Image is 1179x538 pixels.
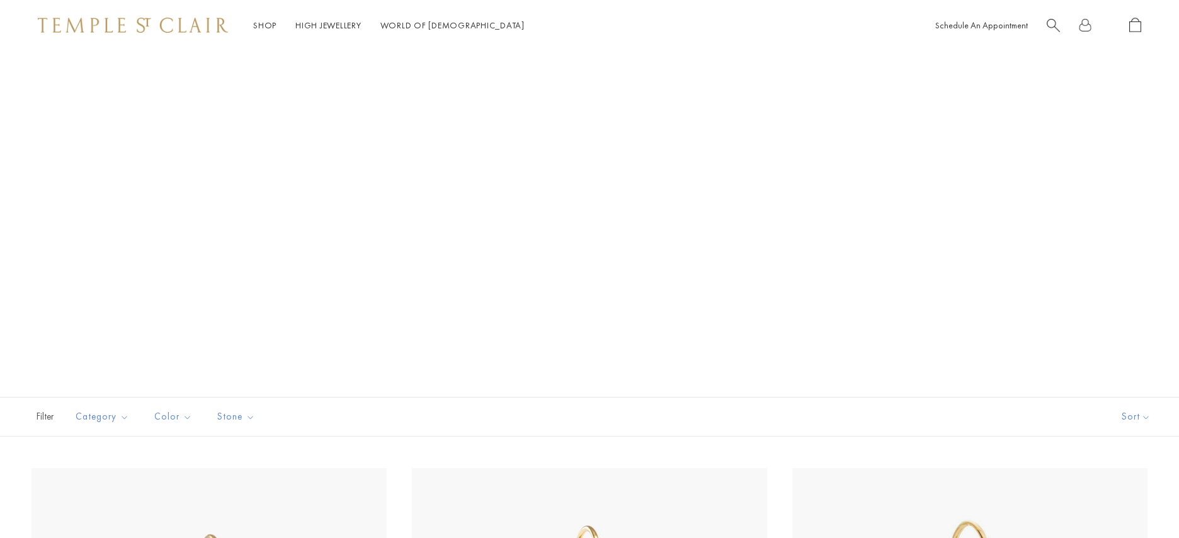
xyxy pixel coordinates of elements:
a: ShopShop [253,20,276,31]
span: Category [69,409,139,425]
button: Stone [208,403,265,431]
img: Temple St. Clair [38,18,228,33]
nav: Main navigation [253,18,525,33]
a: Open Shopping Bag [1129,18,1141,33]
button: Show sort by [1093,398,1179,436]
span: Stone [211,409,265,425]
a: World of [DEMOGRAPHIC_DATA]World of [DEMOGRAPHIC_DATA] [380,20,525,31]
span: Color [148,409,202,425]
a: High JewelleryHigh Jewellery [295,20,362,31]
a: Search [1047,18,1060,33]
button: Category [66,403,139,431]
button: Color [145,403,202,431]
a: Schedule An Appointment [935,20,1028,31]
